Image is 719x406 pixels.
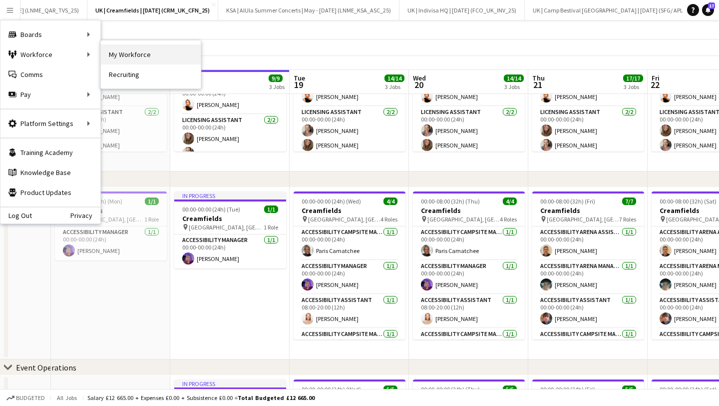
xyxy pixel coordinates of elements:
button: Budgeted [5,392,46,403]
span: 00:00-00:00 (24h) (Sat) [660,385,717,393]
h3: Creamfields [174,214,286,223]
span: 14/14 [504,74,524,82]
app-job-card: 00:00-08:00 (32h) (Fri)7/7Creamfields [GEOGRAPHIC_DATA], [GEOGRAPHIC_DATA]7 RolesAccessibility Ar... [532,191,644,339]
span: 14/14 [384,74,404,82]
app-card-role: Accessibility Campsite Manager1/100:00-00:00 (24h)Paris Camatchee [294,226,405,260]
a: My Workforce [101,44,201,64]
div: Pay [0,84,100,104]
a: Knowledge Base [0,162,100,182]
span: Thu [532,73,545,82]
span: [GEOGRAPHIC_DATA], [GEOGRAPHIC_DATA] [427,215,500,223]
app-card-role: Accessibility Campsite Manager1/120:00-08:00 (12h) [413,328,525,362]
span: [GEOGRAPHIC_DATA], [GEOGRAPHIC_DATA] [547,215,619,223]
app-card-role: Licensing Assistant2/200:00-00:00 (24h)[PERSON_NAME][PERSON_NAME] [294,106,405,155]
span: 4/4 [503,197,517,205]
span: All jobs [55,394,79,401]
span: 00:00-00:00 (24h) (Wed) [302,385,361,393]
app-card-role: Licensing Assistant2/200:00-00:00 (24h)[PERSON_NAME][PERSON_NAME] [413,106,525,155]
a: Recruiting [101,64,201,84]
span: Wed [413,73,426,82]
span: 17/17 [623,74,643,82]
app-card-role: Accessibility Manager1/100:00-00:00 (24h)[PERSON_NAME] [174,234,286,268]
span: 19 [292,79,305,90]
span: 4 Roles [380,215,397,223]
app-card-role: Accessibility Campsite Manager1/100:00-00:00 (24h) [532,328,644,362]
span: 20 [411,79,426,90]
button: KSA | AlUla Summer Concerts | May - [DATE] (LNME_KSA_ASC_25) [218,0,399,20]
span: 1 Role [144,215,159,223]
span: 00:00-00:00 (24h) (Fri) [540,385,595,393]
span: 00:00-00:00 (24h) (Wed) [302,197,361,205]
span: 00:00-08:00 (32h) (Fri) [540,197,595,205]
span: 4 Roles [500,215,517,223]
span: 1/1 [145,197,159,205]
span: [GEOGRAPHIC_DATA], [GEOGRAPHIC_DATA] [189,223,264,231]
div: In progress [174,191,286,199]
app-card-role: Accessibility Arena Manager1/100:00-00:00 (24h)[PERSON_NAME] [532,260,644,294]
app-job-card: 00:00-00:00 (24h) (Mon)1/1Creamfields [GEOGRAPHIC_DATA], [GEOGRAPHIC_DATA]1 RoleAccessibility Man... [55,191,167,260]
div: 3 Jobs [385,83,404,90]
app-card-role: Accessibility Assistant1/108:00-20:00 (12h)[PERSON_NAME] [413,294,525,328]
a: Log Out [0,211,32,219]
div: 3 Jobs [624,83,643,90]
div: Event Operations [16,362,76,372]
h3: Creamfields [55,206,167,215]
h3: Creamfields [532,206,644,215]
span: 00:00-08:00 (32h) (Thu) [421,197,480,205]
span: 00:00-00:00 (24h) (Thu) [421,385,480,393]
app-job-card: 00:00-08:00 (32h) (Thu)4/4Creamfields [GEOGRAPHIC_DATA], [GEOGRAPHIC_DATA]4 RolesAccessibility Ca... [413,191,525,339]
span: 4/4 [383,197,397,205]
button: UK | Creamfields | [DATE] (CRM_UK_CFN_25) [87,0,218,20]
a: 17 [702,4,714,16]
app-job-card: 00:00-00:00 (24h) (Wed)4/4Creamfields [GEOGRAPHIC_DATA], [GEOGRAPHIC_DATA]4 RolesAccessibility Ca... [294,191,405,339]
span: Fri [652,73,660,82]
div: Workforce [0,44,100,64]
app-card-role: Licensing Assistant2/200:00-00:00 (24h)[PERSON_NAME][PERSON_NAME] [174,114,286,163]
div: In progress [174,379,286,387]
app-card-role: Accessibility Manager1/100:00-00:00 (24h)[PERSON_NAME] [55,226,167,260]
app-card-role: Accessibility Manager1/100:00-00:00 (24h)[PERSON_NAME] [294,260,405,294]
span: [GEOGRAPHIC_DATA], [GEOGRAPHIC_DATA] [308,215,380,223]
app-card-role: Accessibility Assistant1/100:00-00:00 (24h)[PERSON_NAME] [532,294,644,328]
span: 1/1 [264,205,278,213]
span: 21 [531,79,545,90]
div: 3 Jobs [504,83,523,90]
span: 5/5 [383,385,397,393]
span: 17 [708,2,715,9]
span: 9/9 [269,74,283,82]
h3: Creamfields [413,206,525,215]
div: 3 Jobs [269,83,285,90]
span: 7/7 [622,197,636,205]
a: Privacy [70,211,100,219]
span: [GEOGRAPHIC_DATA], [GEOGRAPHIC_DATA] [69,215,144,223]
a: Product Updates [0,182,100,202]
div: Boards [0,24,100,44]
span: 00:00-08:00 (32h) (Sat) [660,197,717,205]
app-card-role: Licensing Assistant2/200:00-00:00 (24h)[PERSON_NAME][PERSON_NAME] [532,106,644,155]
span: 22 [650,79,660,90]
span: Total Budgeted £12 665.00 [238,394,315,401]
span: 1 Role [264,223,278,231]
app-card-role: Licensing Assistant2/200:00-00:00 (24h)[PERSON_NAME][PERSON_NAME] [55,106,167,155]
span: Budgeted [16,394,45,401]
app-card-role: Accessibility Arena Assistant1/100:00-00:00 (24h)[PERSON_NAME] [532,226,644,260]
app-card-role: Accessibility Assistant1/108:00-20:00 (12h)[PERSON_NAME] [294,294,405,328]
app-card-role: Accessibility Campsite Manager1/100:00-00:00 (24h)Paris Camatchee [413,226,525,260]
app-job-card: In progress00:00-00:00 (24h) (Tue)1/1Creamfields [GEOGRAPHIC_DATA], [GEOGRAPHIC_DATA]1 RoleAccess... [174,191,286,268]
app-card-role: Accessibility Campsite Manager1/110:00-18:00 (8h) [294,328,405,362]
app-card-role: Licensing & Security Coordinator1/100:00-00:00 (24h)[PERSON_NAME] [174,80,286,114]
span: Tue [294,73,305,82]
a: Comms [0,64,100,84]
span: 5/5 [622,385,636,393]
h3: Creamfields [294,206,405,215]
span: 00:00-00:00 (24h) (Tue) [182,205,240,213]
a: Training Academy [0,142,100,162]
span: 5/5 [503,385,517,393]
button: UK | Indivisa HQ | [DATE] (FCO_UK_INV_25) [399,0,525,20]
app-card-role: Accessibility Manager1/100:00-00:00 (24h)[PERSON_NAME] [413,260,525,294]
